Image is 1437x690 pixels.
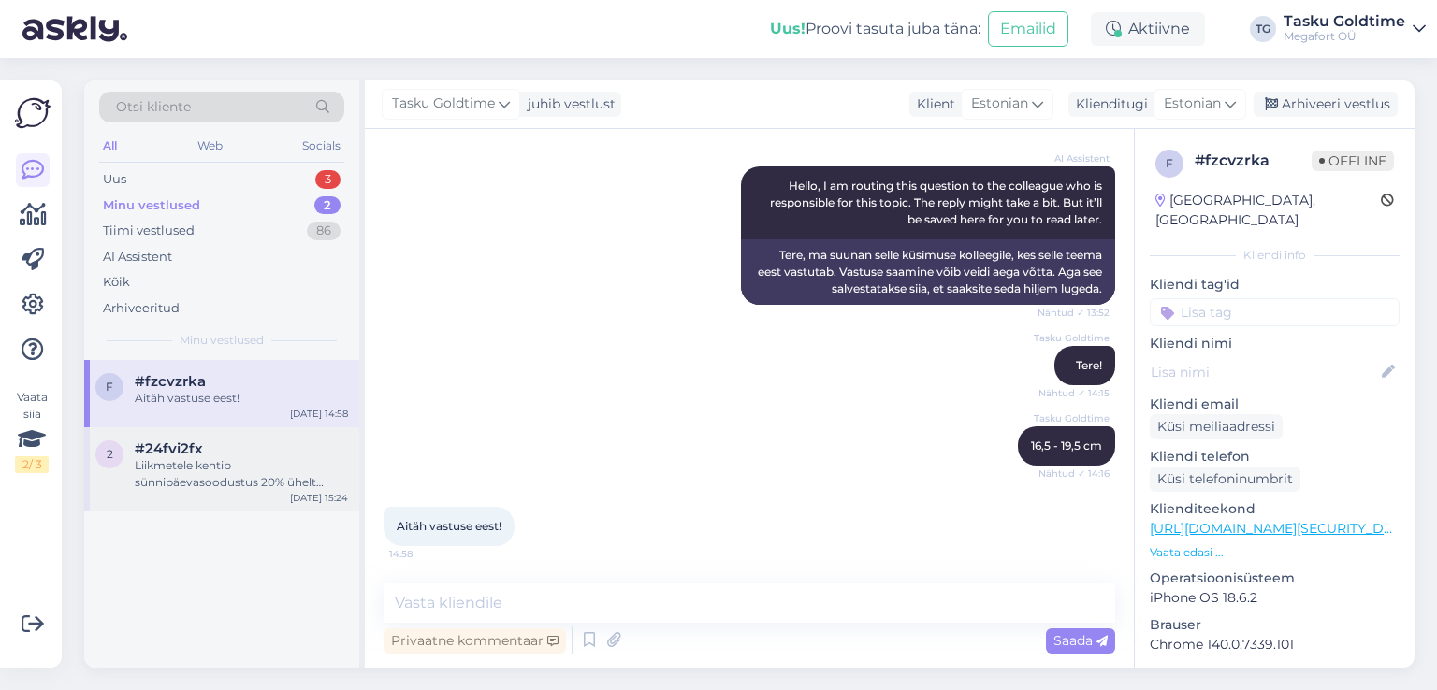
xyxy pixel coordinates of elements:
span: Offline [1312,151,1394,171]
div: Küsi meiliaadressi [1150,414,1283,439]
div: Kliendi info [1150,247,1400,264]
div: Socials [298,134,344,158]
div: Uus [103,170,126,189]
span: Aitäh vastuse eest! [397,519,501,533]
span: Tasku Goldtime [1034,331,1110,345]
div: Proovi tasuta juba täna: [770,18,980,40]
div: Privaatne kommentaar [384,628,566,654]
div: Vaata siia [15,389,49,473]
p: Kliendi nimi [1150,334,1400,353]
div: Web [194,134,226,158]
span: Minu vestlused [180,332,264,349]
span: AI Assistent [1039,151,1110,165]
span: 2 [107,447,113,461]
input: Lisa tag [1150,298,1400,326]
p: Kliendi email [1150,395,1400,414]
div: Aktiivne [1091,12,1205,46]
span: f [106,380,113,394]
span: #24fvi2fx [135,440,203,457]
div: Küsi telefoninumbrit [1150,467,1300,492]
div: Arhiveeritud [103,299,180,318]
div: 2 [314,196,341,215]
span: f [1166,156,1173,170]
span: Nähtud ✓ 14:15 [1038,386,1110,400]
p: Chrome 140.0.7339.101 [1150,635,1400,654]
div: 86 [307,222,341,240]
p: Operatsioonisüsteem [1150,568,1400,588]
input: Lisa nimi [1151,362,1378,382]
button: Emailid [988,11,1068,47]
div: Minu vestlused [103,196,200,215]
div: All [99,134,121,158]
span: #fzcvzrka [135,373,206,390]
div: Klient [909,94,955,114]
span: Tasku Goldtime [392,93,495,114]
span: 14:58 [389,547,459,561]
div: Megafort OÜ [1284,29,1405,44]
img: Askly Logo [15,95,51,131]
div: Tasku Goldtime [1284,14,1405,29]
span: Tasku Goldtime [1034,411,1110,425]
div: Aitäh vastuse eest! [135,390,348,407]
span: Tere! [1076,358,1102,372]
div: Arhiveeri vestlus [1254,92,1398,117]
p: iPhone OS 18.6.2 [1150,588,1400,608]
a: Tasku GoldtimeMegafort OÜ [1284,14,1426,44]
span: Nähtud ✓ 14:16 [1038,467,1110,481]
div: Klienditugi [1068,94,1148,114]
p: Kliendi tag'id [1150,275,1400,295]
b: Uus! [770,20,806,37]
span: Nähtud ✓ 13:52 [1038,306,1110,320]
div: juhib vestlust [520,94,616,114]
span: Hello, I am routing this question to the colleague who is responsible for this topic. The reply m... [770,179,1105,226]
p: Brauser [1150,615,1400,635]
div: Tere, ma suunan selle küsimuse kolleegile, kes selle teema eest vastutab. Vastuse saamine võib ve... [741,239,1115,305]
div: Tiimi vestlused [103,222,195,240]
p: Kliendi telefon [1150,447,1400,467]
div: 3 [315,170,341,189]
a: [URL][DOMAIN_NAME][SECURITY_DATA] [1150,520,1414,537]
div: # fzcvzrka [1195,150,1312,172]
div: Kõik [103,273,130,292]
span: Saada [1053,632,1108,649]
span: Otsi kliente [116,97,191,117]
span: 16,5 - 19,5 cm [1031,438,1102,453]
div: Liikmetele kehtib sünnipäevasoodustus 20% ühelt ostukorvilt tavahinnaga toodetelt 7 päeva [PERSON... [135,457,348,491]
p: Vaata edasi ... [1150,544,1400,561]
div: TG [1250,16,1276,42]
div: [DATE] 15:24 [290,491,348,505]
p: Klienditeekond [1150,499,1400,519]
div: 2 / 3 [15,456,49,473]
div: AI Assistent [103,248,172,266]
span: Estonian [1164,93,1221,114]
div: [GEOGRAPHIC_DATA], [GEOGRAPHIC_DATA] [1155,191,1381,230]
span: Estonian [971,93,1028,114]
div: [DATE] 14:58 [290,407,348,421]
